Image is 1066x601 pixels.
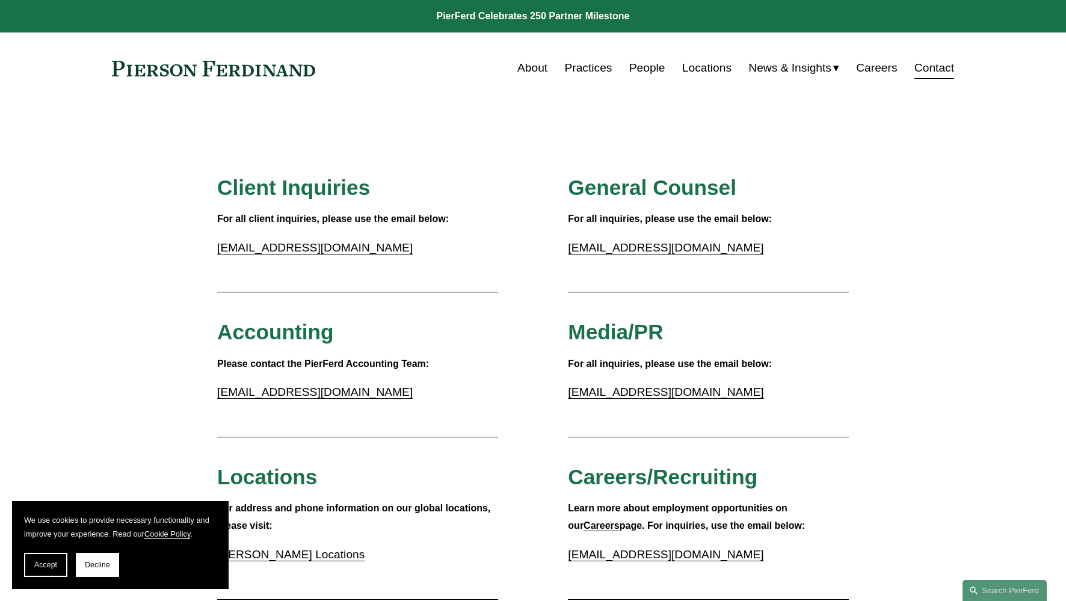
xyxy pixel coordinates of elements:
strong: Please contact the PierFerd Accounting Team: [217,359,429,369]
span: Accept [34,561,57,569]
span: News & Insights [748,58,831,79]
section: Cookie banner [12,501,229,589]
span: Client Inquiries [217,176,370,199]
strong: For all inquiries, please use the email below: [568,359,772,369]
strong: For all client inquiries, please use the email below: [217,214,449,224]
span: Accounting [217,320,334,344]
strong: For address and phone information on our global locations, please visit: [217,503,493,531]
a: [EMAIL_ADDRESS][DOMAIN_NAME] [568,386,763,398]
span: Decline [85,561,110,569]
button: Accept [24,553,67,577]
a: People [629,57,665,79]
span: Locations [217,465,317,489]
a: [EMAIL_ADDRESS][DOMAIN_NAME] [217,241,413,254]
a: Contact [914,57,954,79]
a: Cookie Policy [144,529,191,538]
a: [EMAIL_ADDRESS][DOMAIN_NAME] [568,548,763,561]
a: Practices [565,57,612,79]
span: General Counsel [568,176,736,199]
a: [PERSON_NAME] Locations [217,548,365,561]
strong: page. For inquiries, use the email below: [620,520,806,531]
a: About [517,57,547,79]
a: folder dropdown [748,57,839,79]
p: We use cookies to provide necessary functionality and improve your experience. Read our . [24,513,217,541]
strong: For all inquiries, please use the email below: [568,214,772,224]
a: Careers [584,520,620,531]
span: Media/PR [568,320,663,344]
strong: Learn more about employment opportunities on our [568,503,790,531]
span: Careers/Recruiting [568,465,757,489]
a: [EMAIL_ADDRESS][DOMAIN_NAME] [568,241,763,254]
a: Careers [856,57,897,79]
a: [EMAIL_ADDRESS][DOMAIN_NAME] [217,386,413,398]
a: Locations [682,57,732,79]
a: Search this site [963,580,1047,601]
button: Decline [76,553,119,577]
